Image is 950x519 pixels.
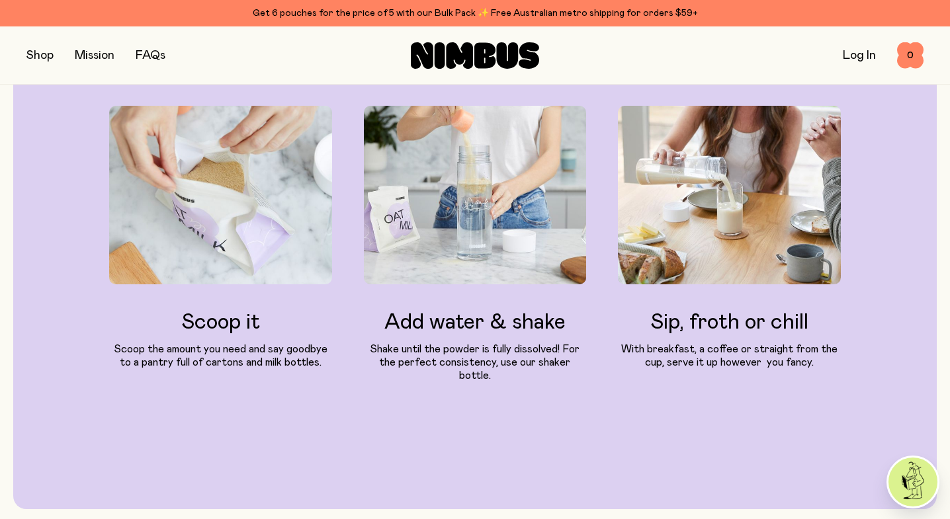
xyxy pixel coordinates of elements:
a: FAQs [136,50,165,61]
a: Mission [75,50,114,61]
h3: Add water & shake [364,311,587,335]
h3: Scoop it [109,311,332,335]
p: Scoop the amount you need and say goodbye to a pantry full of cartons and milk bottles. [109,342,332,369]
p: With breakfast, a coffee or straight from the cup, serve it up however you fancy. [618,342,841,369]
h3: Sip, froth or chill [618,311,841,335]
p: Shake until the powder is fully dissolved! For the perfect consistency, use our shaker bottle. [364,342,587,382]
img: Pouring Oat Milk into a glass cup at dining room table [618,106,841,284]
img: Oat Milk pouch being opened [109,106,332,284]
img: Adding Nimbus Oat Milk to bottle [364,106,587,284]
button: 0 [897,42,924,69]
img: agent [888,458,937,506]
div: Get 6 pouches for the price of 5 with our Bulk Pack ✨ Free Australian metro shipping for orders $59+ [26,5,924,21]
a: Log In [843,50,876,61]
